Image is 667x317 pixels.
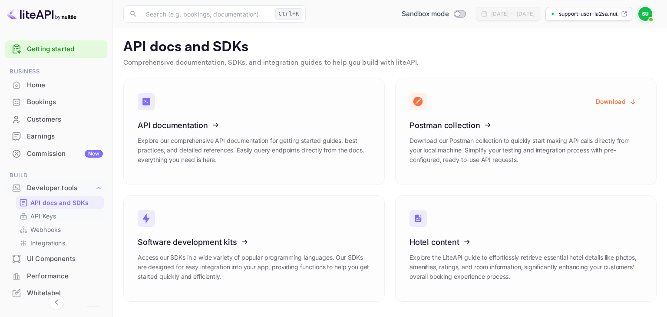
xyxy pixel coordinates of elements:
[138,136,370,165] p: Explore our comprehensive API documentation for getting started guides, best practices, and detai...
[7,7,76,21] img: LiteAPI logo
[27,271,103,281] div: Performance
[5,128,107,145] div: Earnings
[19,198,100,207] a: API docs and SDKs
[5,171,107,180] span: Build
[123,195,385,302] a: Software development kitsAccess our SDKs in a wide variety of popular programming languages. Our ...
[30,238,65,248] p: Integrations
[5,251,107,267] div: UI Components
[5,268,107,285] div: Performance
[5,94,107,110] a: Bookings
[19,225,100,234] a: Webhooks
[27,132,103,142] div: Earnings
[5,285,107,302] div: Whitelabel
[409,238,642,247] h3: Hotel content
[27,80,103,90] div: Home
[5,145,107,162] a: CommissionNew
[30,225,61,234] p: Webhooks
[5,251,107,267] a: UI Components
[49,294,64,310] button: Collapse navigation
[30,198,89,207] p: API docs and SDKs
[19,211,100,221] a: API Keys
[138,253,370,281] p: Access our SDKs in a wide variety of popular programming languages. Our SDKs are designed for eas...
[395,195,657,302] a: Hotel contentExplore the LiteAPI guide to effortlessly retrieve essential hotel details like phot...
[27,254,103,264] div: UI Components
[27,97,103,107] div: Bookings
[491,10,535,18] div: [DATE] — [DATE]
[638,7,652,21] img: Support User
[16,237,104,249] div: Integrations
[85,150,103,158] div: New
[27,149,103,159] div: Commission
[402,9,449,19] span: Sandbox mode
[398,9,469,19] div: Switch to Production mode
[5,285,107,301] a: Whitelabel
[5,77,107,94] div: Home
[141,5,272,23] input: Search (e.g. bookings, documentation)
[27,288,103,298] div: Whitelabel
[5,40,107,58] div: Getting started
[409,253,642,281] p: Explore the LiteAPI guide to effortlessly retrieve essential hotel details like photos, amenities...
[5,67,107,76] span: Business
[5,111,107,128] div: Customers
[19,238,100,248] a: Integrations
[5,77,107,93] a: Home
[559,10,619,18] p: support-user-la2sa.nui...
[5,181,107,196] div: Developer tools
[5,268,107,284] a: Performance
[5,94,107,111] div: Bookings
[30,211,56,221] p: API Keys
[16,196,104,209] div: API docs and SDKs
[5,111,107,127] a: Customers
[27,44,103,54] a: Getting started
[27,115,103,125] div: Customers
[138,238,370,247] h3: Software development kits
[591,93,642,110] button: Download
[123,39,657,56] p: API docs and SDKs
[275,8,302,20] div: Ctrl+K
[138,121,370,130] h3: API documentation
[27,183,94,193] div: Developer tools
[16,210,104,222] div: API Keys
[409,136,642,165] p: Download our Postman collection to quickly start making API calls directly from your local machin...
[123,79,385,185] a: API documentationExplore our comprehensive API documentation for getting started guides, best pra...
[409,121,642,130] h3: Postman collection
[16,223,104,236] div: Webhooks
[5,128,107,144] a: Earnings
[123,58,657,68] p: Comprehensive documentation, SDKs, and integration guides to help you build with liteAPI.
